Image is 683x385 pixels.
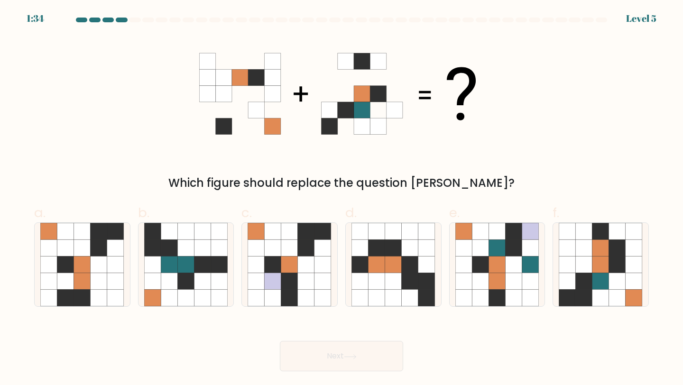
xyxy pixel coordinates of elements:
span: b. [138,203,149,222]
span: c. [241,203,252,222]
button: Next [280,341,403,371]
div: Level 5 [626,11,656,26]
span: f. [553,203,559,222]
div: 1:34 [27,11,44,26]
span: e. [449,203,460,222]
span: d. [345,203,357,222]
span: a. [34,203,46,222]
div: Which figure should replace the question [PERSON_NAME]? [40,174,643,192]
